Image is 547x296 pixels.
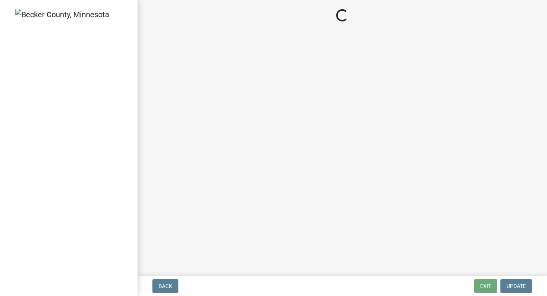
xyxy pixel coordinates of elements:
[152,279,178,293] button: Back
[15,9,109,20] img: Becker County, Minnesota
[507,283,526,289] span: Update
[159,283,172,289] span: Back
[474,279,497,293] button: Exit
[500,279,532,293] button: Update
